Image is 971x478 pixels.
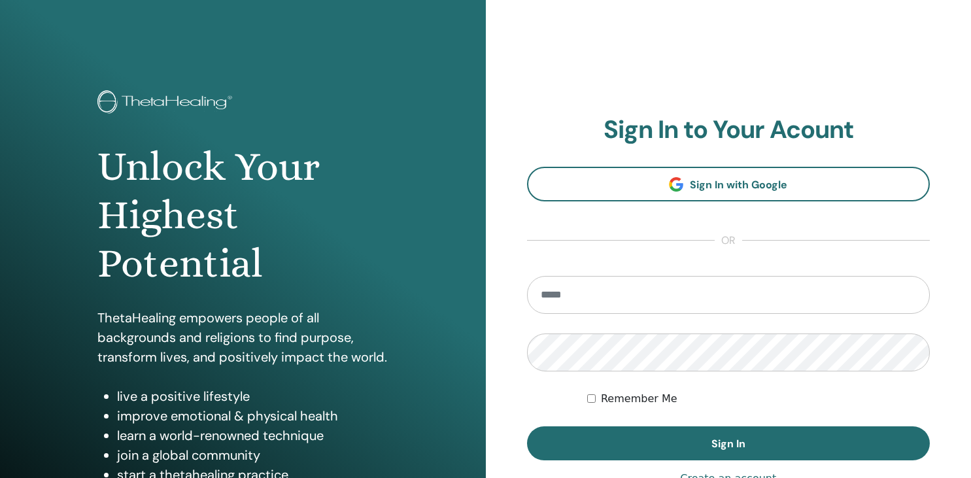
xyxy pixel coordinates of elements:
button: Sign In [527,426,930,460]
li: live a positive lifestyle [117,386,388,406]
p: ThetaHealing empowers people of all backgrounds and religions to find purpose, transform lives, a... [97,308,388,367]
a: Sign In with Google [527,167,930,201]
span: Sign In with Google [690,178,787,192]
div: Keep me authenticated indefinitely or until I manually logout [587,391,930,407]
h1: Unlock Your Highest Potential [97,143,388,288]
span: Sign In [711,437,745,451]
span: or [715,233,742,248]
label: Remember Me [601,391,677,407]
h2: Sign In to Your Acount [527,115,930,145]
li: learn a world-renowned technique [117,426,388,445]
li: improve emotional & physical health [117,406,388,426]
li: join a global community [117,445,388,465]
